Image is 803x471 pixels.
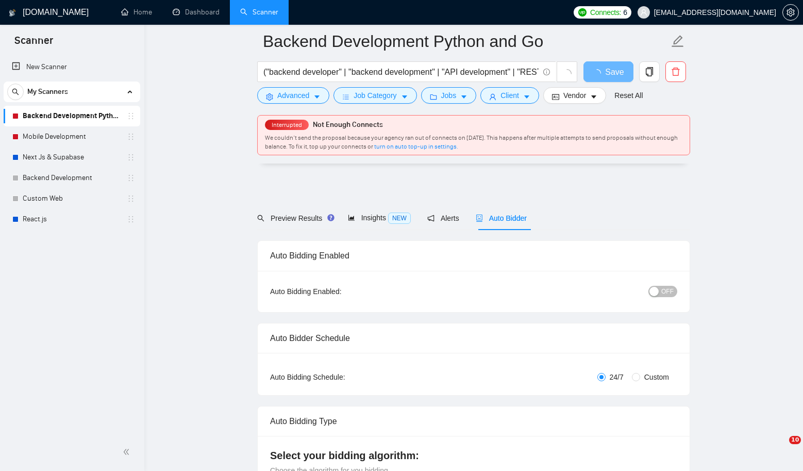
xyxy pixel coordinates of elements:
div: Auto Bidding Enabled [270,241,677,270]
span: Alerts [427,214,459,222]
span: holder [127,133,135,141]
button: copy [639,61,660,82]
a: New Scanner [12,57,132,77]
img: upwork-logo.png [578,8,587,17]
span: double-left [123,447,133,457]
div: Auto Bidder Schedule [270,323,677,353]
span: loading [593,69,605,77]
a: dashboardDashboard [173,8,220,17]
button: setting [782,4,799,21]
span: idcard [552,93,559,101]
span: caret-down [460,93,467,101]
a: turn on auto top-up in settings. [374,143,458,150]
button: userClientcaret-down [480,87,539,104]
span: Connects: [590,7,621,18]
iframe: Intercom live chat [768,436,793,461]
span: Scanner [6,33,61,55]
button: Save [583,61,633,82]
a: Next Js & Supabase [23,147,121,168]
button: search [7,84,24,100]
a: Reset All [614,90,643,101]
h4: Select your bidding algorithm: [270,448,677,463]
span: 6 [623,7,627,18]
span: user [489,93,496,101]
span: search [257,215,264,222]
div: Tooltip anchor [326,213,336,222]
span: caret-down [313,93,321,101]
span: Job Category [354,90,396,101]
span: info-circle [543,69,550,75]
span: search [8,88,23,95]
span: holder [127,153,135,161]
span: 10 [789,436,801,444]
li: My Scanners [4,82,140,230]
span: holder [127,215,135,223]
li: New Scanner [4,57,140,77]
span: Custom [640,371,673,383]
span: 24/7 [606,371,628,383]
a: setting [782,8,799,17]
a: Mobile Development [23,126,121,147]
button: barsJob Categorycaret-down [333,87,416,104]
span: OFF [661,286,674,297]
span: setting [266,93,273,101]
div: Auto Bidding Enabled: [270,286,406,297]
button: folderJobscaret-down [421,87,477,104]
span: My Scanners [27,82,68,102]
span: Insights [348,214,411,222]
span: Vendor [563,90,586,101]
span: loading [562,69,572,78]
span: holder [127,194,135,203]
img: logo [9,5,16,21]
span: Interrupted [269,121,305,128]
span: caret-down [590,93,597,101]
div: Auto Bidding Type [270,407,677,436]
div: Auto Bidding Schedule: [270,371,406,383]
span: Save [605,66,624,78]
span: bars [342,93,349,101]
span: Not Enough Connects [313,120,383,129]
span: We couldn’t send the proposal because your agency ran out of connects on [DATE]. This happens aft... [265,134,678,150]
span: Auto Bidder [476,214,527,222]
span: robot [476,215,483,222]
span: NEW [388,213,411,224]
a: React.js [23,209,121,230]
span: caret-down [523,93,530,101]
a: homeHome [121,8,152,17]
span: Preview Results [257,214,331,222]
span: edit [671,35,684,48]
span: holder [127,112,135,120]
span: holder [127,174,135,182]
span: caret-down [401,93,408,101]
button: delete [665,61,686,82]
span: user [640,9,647,16]
a: Backend Development [23,168,121,188]
button: settingAdvancedcaret-down [257,87,329,104]
button: idcardVendorcaret-down [543,87,606,104]
span: notification [427,215,434,222]
a: searchScanner [240,8,278,17]
span: delete [666,67,685,76]
input: Scanner name... [263,28,669,54]
span: Jobs [441,90,457,101]
span: copy [640,67,659,76]
span: area-chart [348,214,355,221]
span: Advanced [277,90,309,101]
input: Search Freelance Jobs... [263,66,539,78]
a: Custom Web [23,188,121,209]
a: Backend Development Python and Go [23,106,121,126]
span: setting [783,8,798,17]
span: Client [500,90,519,101]
span: folder [430,93,437,101]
